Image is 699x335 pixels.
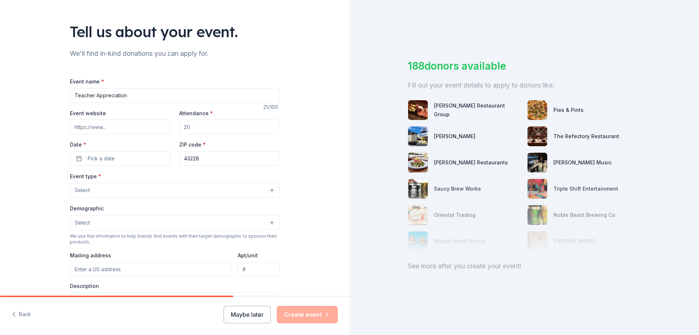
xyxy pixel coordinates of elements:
[70,48,280,59] div: We'll find in-kind donations you can apply for.
[70,283,99,290] label: Description
[179,120,280,134] input: 20
[179,141,206,148] label: ZIP code
[408,126,428,146] img: photo for Matson
[70,233,280,245] div: We use this information to help brands find events with their target demographic to sponsor their...
[528,100,547,120] img: photo for Pies & Pints
[70,88,280,103] input: Spring Fundraiser
[179,151,280,166] input: 12345 (U.S. only)
[263,103,280,112] div: 21 /100
[70,183,280,198] button: Select
[12,307,31,322] button: Back
[434,132,475,141] div: [PERSON_NAME]
[434,158,508,167] div: [PERSON_NAME] Restaurants
[408,100,428,120] img: photo for Cunningham Restaurant Group
[179,110,213,117] label: Attendance
[553,106,584,114] div: Pies & Pints
[75,218,90,227] span: Select
[70,78,104,85] label: Event name
[553,132,619,141] div: The Refectory Restaurant
[434,101,521,119] div: [PERSON_NAME] Restaurant Group
[528,153,547,172] img: photo for Alfred Music
[70,141,170,148] label: Date
[70,205,104,212] label: Demographic
[88,154,115,163] span: Pick a date
[70,173,101,180] label: Event type
[224,306,271,323] button: Maybe later
[70,262,232,277] input: Enter a US address
[70,22,280,42] div: Tell us about your event.
[238,262,280,277] input: #
[75,186,90,195] span: Select
[408,153,428,172] img: photo for Cameron Mitchell Restaurants
[70,110,106,117] label: Event website
[408,79,641,91] div: Fill out your event details to apply to donors like:
[238,252,258,259] label: Apt/unit
[553,158,612,167] div: [PERSON_NAME] Music
[70,215,280,230] button: Select
[528,126,547,146] img: photo for The Refectory Restaurant
[70,120,170,134] input: https://www...
[70,252,111,259] label: Mailing address
[408,58,641,74] div: 188 donors available
[408,260,641,272] div: See more after you create your event!
[70,151,170,166] button: Pick a date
